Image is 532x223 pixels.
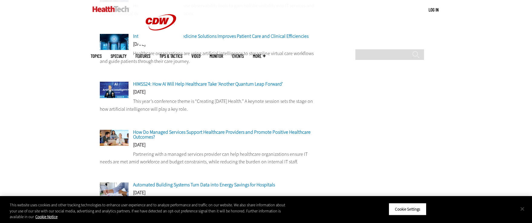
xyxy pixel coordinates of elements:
[100,130,129,146] img: Doctors meeting to discuss data
[389,203,426,215] button: Cookie Settings
[93,6,129,12] img: Home
[100,90,319,97] div: [DATE]
[232,54,244,58] a: Events
[100,190,319,198] div: [DATE]
[100,82,129,98] img: Hackensack Meridian Health CEO Robert Garrett
[10,202,292,220] div: This website uses cookies and other tracking technologies to enhance user experience and to analy...
[133,81,283,87] a: HIMSS24: How AI Will Help Healthcare Take ‘Another Quantum Leap Forward’
[100,182,129,198] img: Engineer calculating energy savings
[138,40,184,46] a: CDW
[191,54,201,58] a: Video
[111,54,126,58] span: Specialty
[159,54,182,58] a: Tips & Tactics
[100,143,319,150] div: [DATE]
[91,54,102,58] span: Topics
[135,54,150,58] a: Features
[133,129,311,140] a: How Do Managed Services Support Healthcare Providers and Promote Positive Healthcare Outcomes?
[35,214,57,219] a: More information about your privacy
[429,7,439,12] a: Log in
[210,54,223,58] a: MonITor
[100,97,319,113] p: This year’s conference theme is “Creating [DATE] Health.” A keynote session sets the stage on how...
[133,182,275,188] a: Automated Building Systems Turn Data into Energy Savings for Hospitals
[516,202,529,215] button: Close
[253,54,266,58] span: More
[100,150,319,166] p: Partnering with a managed services provider can help healthcare organizations ensure IT needs are...
[429,7,439,13] div: User menu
